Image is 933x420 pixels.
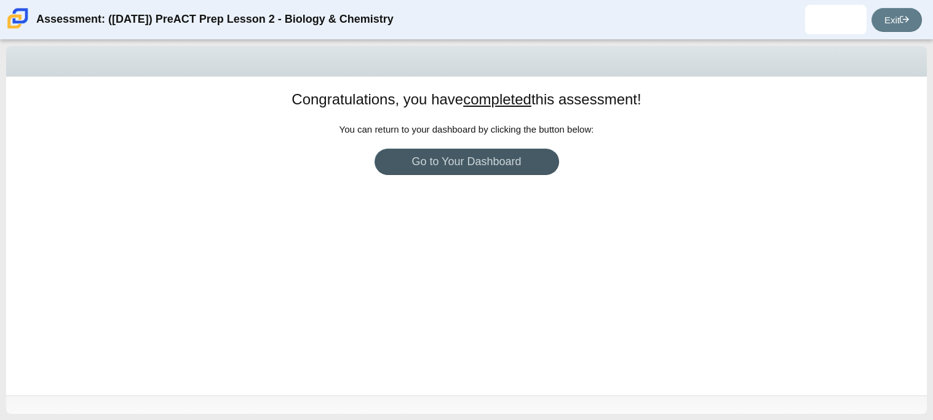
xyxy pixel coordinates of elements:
img: Carmen School of Science & Technology [5,6,31,31]
div: Assessment: ([DATE]) PreACT Prep Lesson 2 - Biology & Chemistry [36,5,394,34]
h1: Congratulations, you have this assessment! [292,89,641,110]
span: You can return to your dashboard by clicking the button below: [339,124,594,134]
a: Go to Your Dashboard [375,149,559,175]
img: leonel.castroperez.HeaJMI [826,10,846,29]
u: completed [463,91,531,107]
a: Exit [871,8,922,32]
a: Carmen School of Science & Technology [5,23,31,33]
